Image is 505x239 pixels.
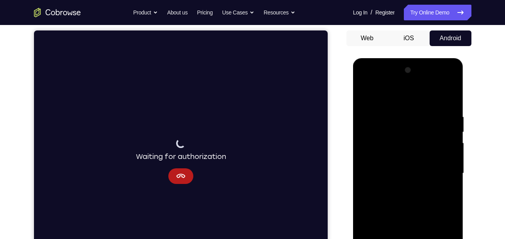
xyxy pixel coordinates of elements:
a: Try Online Demo [404,5,471,20]
span: / [371,8,372,17]
button: iOS [388,30,430,46]
a: About us [167,5,187,20]
button: Product [133,5,158,20]
a: Register [375,5,394,20]
a: Pricing [197,5,212,20]
button: Resources [264,5,295,20]
button: Use Cases [222,5,254,20]
a: Go to the home page [34,8,81,17]
div: Waiting for authorization [102,108,192,132]
a: Log In [353,5,368,20]
button: Android [430,30,471,46]
button: Web [346,30,388,46]
button: Cancel [134,138,159,153]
